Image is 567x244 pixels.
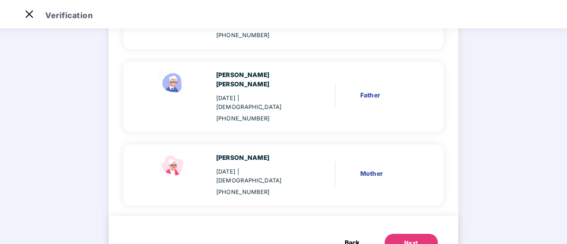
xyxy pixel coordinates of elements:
[216,188,302,197] div: [PHONE_NUMBER]
[216,114,302,123] div: [PHONE_NUMBER]
[155,70,190,95] img: svg+xml;base64,PHN2ZyBpZD0iRmF0aGVyX2ljb24iIHhtbG5zPSJodHRwOi8vd3d3LnczLm9yZy8yMDAwL3N2ZyIgeG1sbn...
[216,153,302,163] div: [PERSON_NAME]
[216,167,302,185] div: [DATE]
[360,169,417,178] div: Mother
[216,94,302,112] div: [DATE]
[155,153,190,178] img: svg+xml;base64,PHN2ZyB4bWxucz0iaHR0cDovL3d3dy53My5vcmcvMjAwMC9zdmciIHdpZHRoPSI1NCIgaGVpZ2h0PSIzOC...
[360,90,417,100] div: Father
[216,70,302,89] div: [PERSON_NAME] [PERSON_NAME]
[216,31,302,40] div: [PHONE_NUMBER]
